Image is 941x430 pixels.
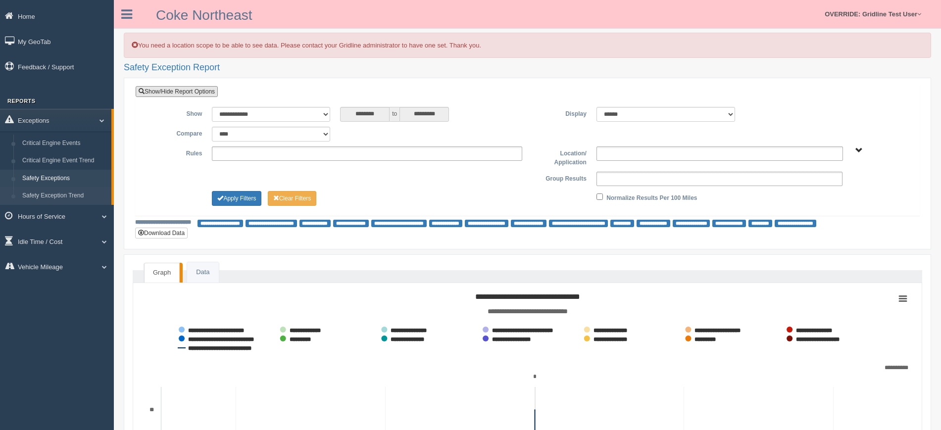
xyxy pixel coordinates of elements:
label: Location/ Application [527,146,591,167]
label: Show [143,107,207,119]
button: Change Filter Options [268,191,317,206]
span: to [390,107,399,122]
a: Critical Engine Event Trend [18,152,111,170]
div: You need a location scope to be able to see data. Please contact your Gridline administrator to h... [124,33,931,58]
label: Normalize Results Per 100 Miles [606,191,697,203]
label: Display [527,107,591,119]
h2: Safety Exception Report [124,63,931,73]
label: Group Results [527,172,591,184]
button: Download Data [135,228,188,239]
a: Safety Exception Trend [18,187,111,205]
a: Coke Northeast [156,7,252,23]
a: Data [187,262,218,283]
button: Change Filter Options [212,191,261,206]
a: Safety Exceptions [18,170,111,188]
label: Rules [143,146,207,158]
a: Critical Engine Events [18,135,111,152]
a: Graph [144,263,180,283]
label: Compare [143,127,207,139]
a: Show/Hide Report Options [136,86,218,97]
